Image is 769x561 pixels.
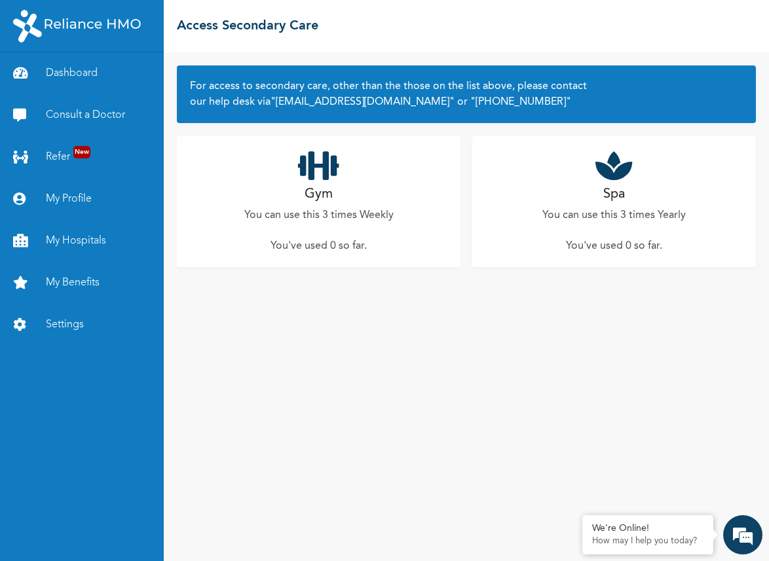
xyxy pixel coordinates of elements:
img: d_794563401_company_1708531726252_794563401 [24,65,53,98]
span: We're online! [76,185,181,317]
h2: Gym [305,185,333,204]
p: You've used 0 so far . [566,238,662,254]
a: "[EMAIL_ADDRESS][DOMAIN_NAME]" [271,97,455,107]
img: RelianceHMO's Logo [13,10,141,43]
div: We're Online! [592,523,703,534]
p: You can use this 3 times Yearly [542,208,686,223]
p: You can use this 3 times Weekly [244,208,394,223]
p: You've used 0 so far . [271,238,367,254]
span: Conversation [7,467,128,476]
div: FAQs [128,444,250,484]
textarea: Type your message and hit 'Enter' [7,398,250,444]
h2: For access to secondary care, other than the those on the list above, please contact our help des... [190,79,743,110]
div: Chat with us now [68,73,220,90]
a: "[PHONE_NUMBER]" [468,97,571,107]
span: New [73,146,90,158]
h2: Spa [603,185,625,204]
h2: Access Secondary Care [177,16,318,36]
p: How may I help you today? [592,536,703,547]
div: Minimize live chat window [215,7,246,38]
